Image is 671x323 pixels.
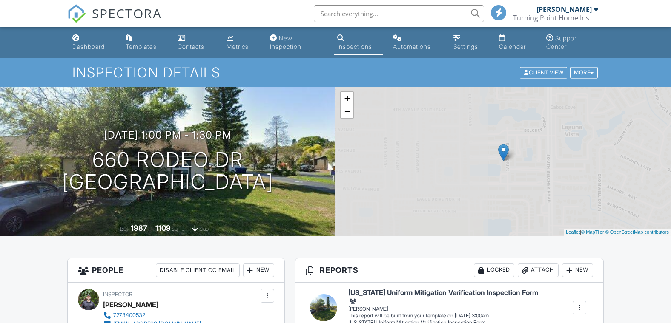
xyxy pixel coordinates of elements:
h3: [DATE] 1:00 pm - 1:30 pm [104,129,232,141]
a: Client View [519,69,569,75]
h3: People [68,258,284,283]
h3: Reports [295,258,603,283]
a: Zoom in [341,92,353,105]
h1: Inspection Details [72,65,598,80]
span: slab [199,226,209,232]
a: Inspections [334,31,383,55]
div: Contacts [178,43,204,50]
div: Client View [520,67,567,79]
h6: [US_STATE] Uniform Mitigation Verification Inspection Form [348,289,538,297]
a: Support Center [543,31,602,55]
a: Calendar [496,31,536,55]
div: Locked [474,263,514,277]
a: New Inspection [267,31,327,55]
div: Metrics [227,43,249,50]
span: Built [120,226,129,232]
div: [PERSON_NAME] [103,298,158,311]
div: [PERSON_NAME] [536,5,592,14]
div: More [570,67,598,79]
span: SPECTORA [92,4,162,22]
h1: 660 Rodeo Dr [GEOGRAPHIC_DATA] [62,149,273,194]
div: New Inspection [270,34,301,50]
div: 7273400532 [113,312,145,319]
div: New [243,263,274,277]
a: Settings [450,31,489,55]
a: Automations (Basic) [390,31,443,55]
div: 1987 [131,224,147,232]
div: Calendar [499,43,526,50]
a: Leaflet [566,229,580,235]
div: | [564,229,671,236]
div: Settings [453,43,478,50]
div: Attach [518,263,559,277]
a: SPECTORA [67,11,162,29]
div: Inspections [337,43,372,50]
a: Zoom out [341,105,353,118]
div: Automations [393,43,431,50]
div: Disable Client CC Email [156,263,240,277]
a: Dashboard [69,31,115,55]
div: 1109 [155,224,171,232]
div: Templates [126,43,157,50]
img: The Best Home Inspection Software - Spectora [67,4,86,23]
input: Search everything... [314,5,484,22]
div: New [562,263,593,277]
a: Metrics [223,31,260,55]
a: © MapTiler [581,229,604,235]
div: Turning Point Home Inspections [513,14,598,22]
a: Contacts [174,31,216,55]
span: Inspector [103,291,132,297]
a: Templates [122,31,167,55]
div: Support Center [546,34,579,50]
a: 7273400532 [103,311,201,320]
a: © OpenStreetMap contributors [605,229,669,235]
div: [PERSON_NAME] [348,297,538,312]
div: This report will be built from your template on [DATE] 3:00am [348,312,538,319]
span: sq. ft. [172,226,184,232]
div: Dashboard [72,43,105,50]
